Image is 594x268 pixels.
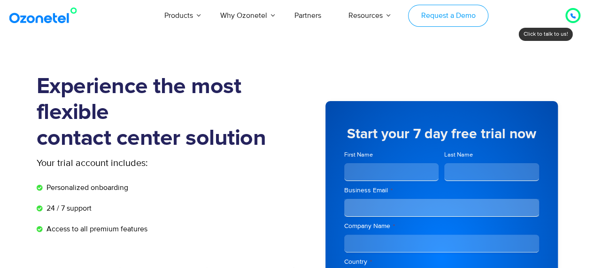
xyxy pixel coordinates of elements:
[344,257,539,267] label: Country
[444,150,539,159] label: Last Name
[37,74,297,151] h1: Experience the most flexible contact center solution
[37,156,227,170] p: Your trial account includes:
[344,221,539,231] label: Company Name
[344,150,439,159] label: First Name
[44,203,92,214] span: 24 / 7 support
[44,223,147,235] span: Access to all premium features
[344,127,539,141] h5: Start your 7 day free trial now
[408,5,488,27] a: Request a Demo
[44,182,128,193] span: Personalized onboarding
[344,186,539,195] label: Business Email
